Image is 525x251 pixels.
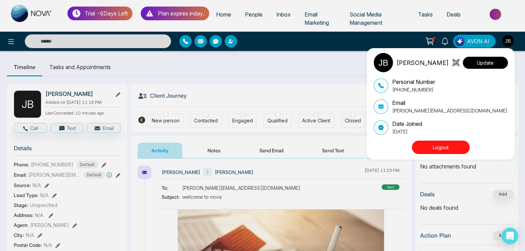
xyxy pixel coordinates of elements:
[396,58,449,67] p: [PERSON_NAME]
[392,99,507,107] p: Email
[392,86,435,93] p: [PHONE_NUMBER]
[392,128,422,135] p: [DATE]
[502,228,518,244] div: Open Intercom Messenger
[392,107,507,114] p: [PERSON_NAME][EMAIL_ADDRESS][DOMAIN_NAME]
[392,120,422,128] p: Date Joined
[463,57,508,69] button: Update
[392,78,435,86] p: Personal Number
[412,141,470,154] button: Logout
